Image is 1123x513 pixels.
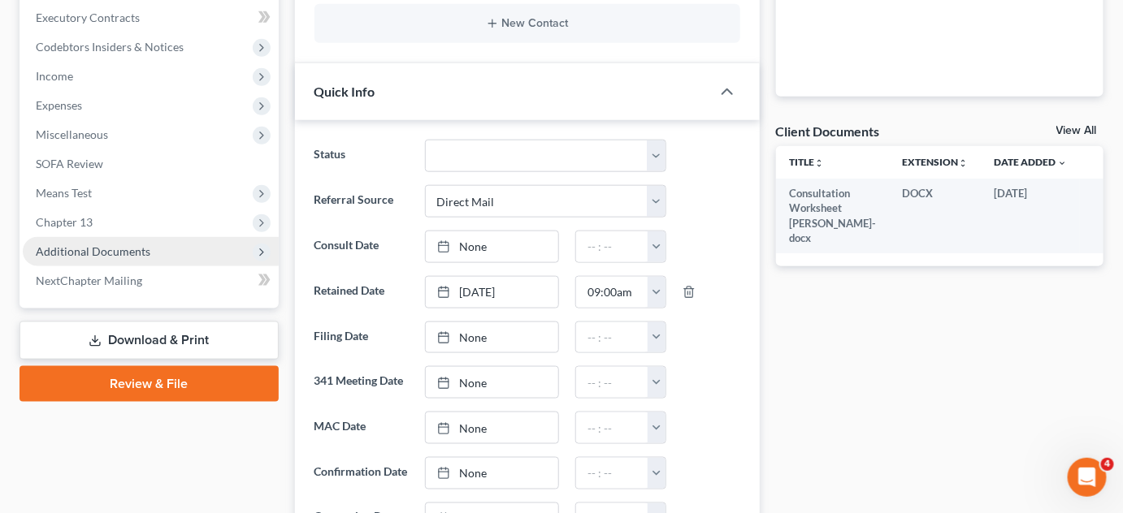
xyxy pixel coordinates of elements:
[1056,125,1097,136] a: View All
[306,140,417,172] label: Status
[36,215,93,229] span: Chapter 13
[789,156,824,168] a: Titleunfold_more
[23,149,279,179] a: SOFA Review
[36,157,103,170] span: SOFA Review
[306,276,417,308] label: Retained Date
[426,277,558,308] a: [DATE]
[958,158,968,168] i: unfold_more
[576,322,648,353] input: -- : --
[36,11,140,24] span: Executory Contracts
[576,277,648,308] input: -- : --
[576,231,648,262] input: -- : --
[36,244,150,258] span: Additional Documents
[1068,458,1107,497] iframe: Intercom live chat
[20,366,279,402] a: Review & File
[36,274,142,287] span: NextChapter Mailing
[426,231,558,262] a: None
[426,322,558,353] a: None
[1057,158,1067,168] i: expand_more
[306,412,417,444] label: MAC Date
[36,98,82,112] span: Expenses
[576,412,648,443] input: -- : --
[36,127,108,141] span: Miscellaneous
[36,69,73,83] span: Income
[776,179,889,253] td: Consultation Worksheet [PERSON_NAME]-docx
[994,156,1067,168] a: Date Added expand_more
[36,40,184,54] span: Codebtors Insiders & Notices
[327,17,727,30] button: New Contact
[23,266,279,295] a: NextChapter Mailing
[306,185,417,218] label: Referral Source
[1101,458,1114,471] span: 4
[426,458,558,489] a: None
[426,367,558,398] a: None
[889,179,981,253] td: DOCX
[36,186,92,200] span: Means Test
[981,179,1080,253] td: [DATE]
[20,321,279,360] a: Download & Print
[23,3,279,32] a: Executory Contracts
[314,84,375,99] span: Quick Info
[776,123,880,140] div: Client Documents
[306,321,417,354] label: Filing Date
[306,366,417,399] label: 341 Meeting Date
[902,156,968,168] a: Extensionunfold_more
[576,458,648,489] input: -- : --
[814,158,824,168] i: unfold_more
[306,457,417,489] label: Confirmation Date
[576,367,648,398] input: -- : --
[306,231,417,263] label: Consult Date
[426,412,558,443] a: None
